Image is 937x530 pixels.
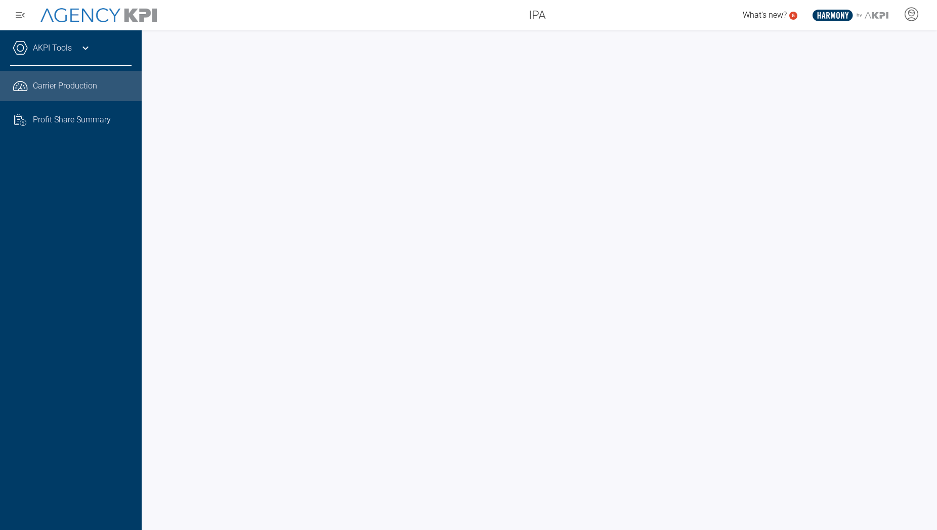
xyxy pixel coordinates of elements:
span: Profit Share Summary [33,114,111,126]
span: What's new? [743,10,787,20]
img: AgencyKPI [40,8,157,23]
a: AKPI Tools [33,42,72,54]
a: 5 [789,12,797,20]
span: Carrier Production [33,80,97,92]
span: IPA [529,6,546,24]
text: 5 [792,13,795,18]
